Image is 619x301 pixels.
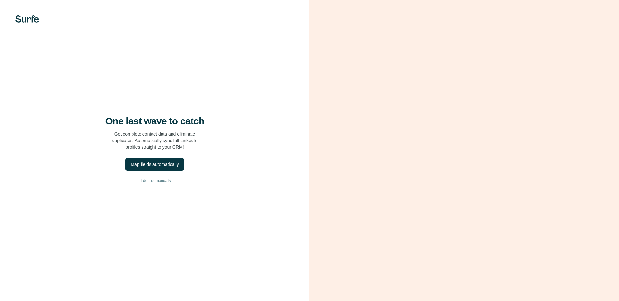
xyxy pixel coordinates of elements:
button: Map fields automatically [125,158,184,171]
p: Get complete contact data and eliminate duplicates. Automatically sync full LinkedIn profiles str... [112,131,198,150]
h4: One last wave to catch [105,115,204,127]
button: I’ll do this manually [13,176,297,186]
span: I’ll do this manually [138,178,171,184]
div: Map fields automatically [131,161,179,168]
img: Surfe's logo [15,15,39,23]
